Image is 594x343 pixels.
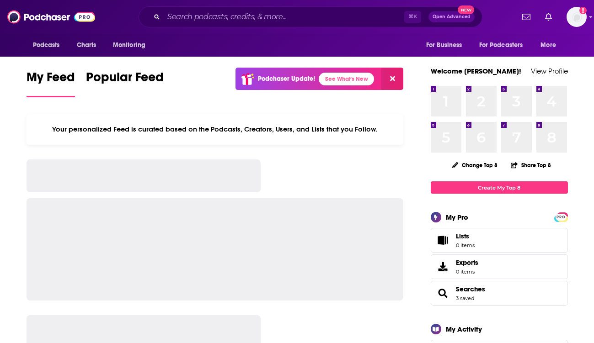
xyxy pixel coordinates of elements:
button: Change Top 8 [447,159,503,171]
a: Searches [434,287,452,300]
a: Create My Top 8 [431,181,568,194]
a: View Profile [531,67,568,75]
span: Open Advanced [433,15,471,19]
div: My Activity [446,325,482,333]
button: open menu [473,37,536,54]
a: Exports [431,254,568,279]
button: Share Top 8 [510,156,551,174]
span: Logged in as jennarohl [567,7,587,27]
a: Charts [71,37,102,54]
img: User Profile [567,7,587,27]
a: Lists [431,228,568,253]
span: Lists [434,234,452,247]
a: My Feed [27,69,75,97]
button: Show profile menu [567,7,587,27]
span: More [540,39,556,52]
a: Show notifications dropdown [541,9,556,25]
span: Lists [456,232,469,240]
span: Lists [456,232,475,240]
a: Searches [456,285,485,293]
span: Popular Feed [86,69,164,90]
div: Search podcasts, credits, & more... [139,6,482,27]
span: Monitoring [113,39,145,52]
span: Charts [77,39,96,52]
span: Searches [431,281,568,306]
span: ⌘ K [404,11,421,23]
a: PRO [556,213,567,220]
span: My Feed [27,69,75,90]
span: Exports [434,260,452,273]
span: PRO [556,214,567,221]
button: Open AdvancedNew [428,11,475,22]
span: Exports [456,259,478,267]
span: 0 items [456,242,475,248]
div: Your personalized Feed is curated based on the Podcasts, Creators, Users, and Lists that you Follow. [27,114,404,145]
span: New [458,5,474,14]
button: open menu [107,37,157,54]
img: Podchaser - Follow, Share and Rate Podcasts [7,8,95,26]
a: Welcome [PERSON_NAME]! [431,67,521,75]
span: For Business [426,39,462,52]
span: Podcasts [33,39,60,52]
p: Podchaser Update! [258,75,315,83]
button: open menu [27,37,72,54]
svg: Add a profile image [579,7,587,14]
span: For Podcasters [479,39,523,52]
span: 0 items [456,269,478,275]
a: 3 saved [456,295,474,301]
a: Show notifications dropdown [519,9,534,25]
input: Search podcasts, credits, & more... [164,10,404,24]
div: My Pro [446,213,468,222]
a: See What's New [319,73,374,85]
button: open menu [420,37,474,54]
button: open menu [534,37,567,54]
a: Popular Feed [86,69,164,97]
